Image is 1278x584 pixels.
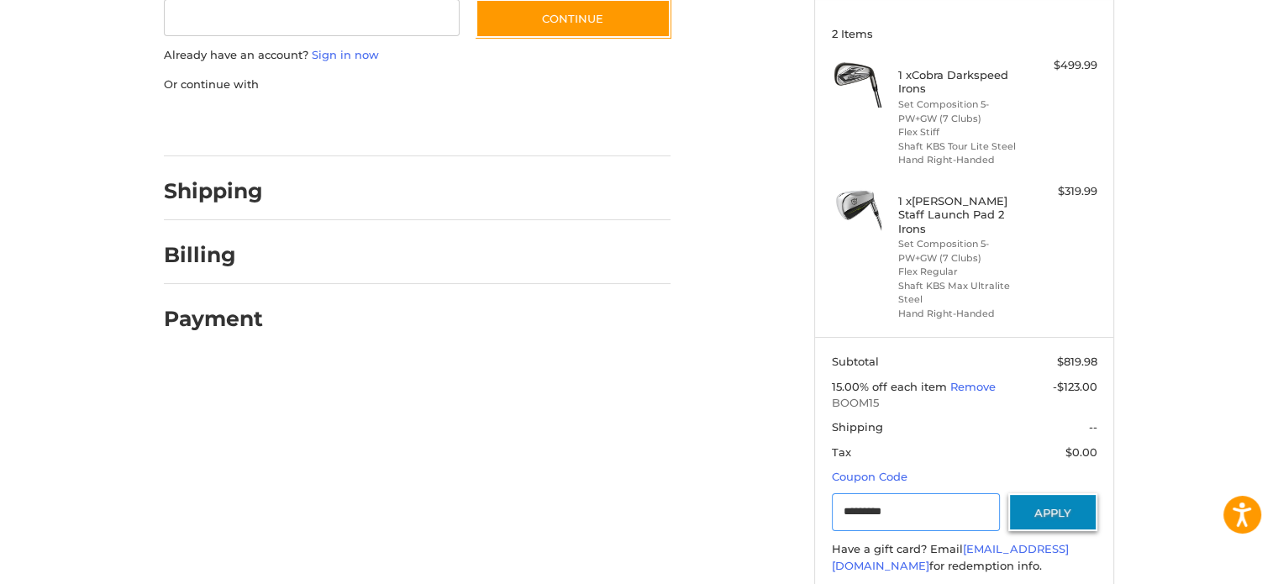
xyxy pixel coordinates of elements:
li: Flex Stiff [898,125,1027,139]
li: Set Composition 5-PW+GW (7 Clubs) [898,237,1027,265]
input: Gift Certificate or Coupon Code [832,493,1001,531]
div: $319.99 [1031,183,1097,200]
a: Sign in now [312,48,379,61]
button: Apply [1008,493,1097,531]
li: Set Composition 5-PW+GW (7 Clubs) [898,97,1027,125]
li: Shaft KBS Max Ultralite Steel [898,279,1027,307]
span: -$123.00 [1053,380,1097,393]
span: Subtotal [832,355,879,368]
a: Remove [950,380,996,393]
h2: Shipping [164,178,263,204]
span: $0.00 [1065,445,1097,459]
span: -- [1089,420,1097,434]
h4: 1 x [PERSON_NAME] Staff Launch Pad 2 Irons [898,194,1027,235]
h2: Payment [164,306,263,332]
li: Flex Regular [898,265,1027,279]
a: [EMAIL_ADDRESS][DOMAIN_NAME] [832,542,1069,572]
iframe: PayPal-paylater [301,109,427,139]
span: Tax [832,445,851,459]
h3: 2 Items [832,27,1097,40]
span: $819.98 [1057,355,1097,368]
p: Already have an account? [164,47,671,64]
h4: 1 x Cobra Darkspeed Irons [898,68,1027,96]
span: BOOM15 [832,395,1097,412]
iframe: PayPal-paypal [159,109,285,139]
iframe: Google Customer Reviews [1139,539,1278,584]
p: Or continue with [164,76,671,93]
a: Coupon Code [832,470,907,483]
span: 15.00% off each item [832,380,950,393]
li: Hand Right-Handed [898,153,1027,167]
iframe: PayPal-venmo [444,109,570,139]
div: Have a gift card? Email for redemption info. [832,541,1097,574]
div: $499.99 [1031,57,1097,74]
li: Hand Right-Handed [898,307,1027,321]
span: Shipping [832,420,883,434]
h2: Billing [164,242,262,268]
li: Shaft KBS Tour Lite Steel [898,139,1027,154]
